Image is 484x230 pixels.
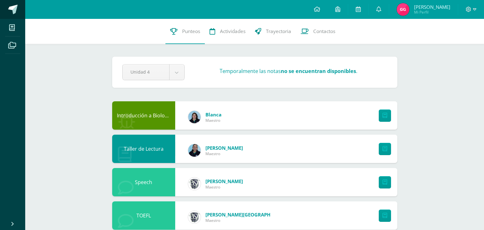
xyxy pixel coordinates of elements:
div: TOEFL [112,201,175,230]
img: 16c3d0cd5e8cae4aecb86a0a5c6f5782.png [188,211,201,223]
span: Maestro [205,118,222,123]
span: Unidad 4 [130,65,161,79]
h3: Temporalmente las notas . [220,67,357,75]
strong: no se encuentran disponibles [281,67,356,75]
div: Introducción a Biología [112,101,175,130]
img: 9587b11a6988a136ca9b298a8eab0d3f.png [188,144,201,157]
a: Unidad 4 [123,65,184,80]
span: Actividades [220,28,245,35]
a: [PERSON_NAME][GEOGRAPHIC_DATA] [205,211,281,218]
img: 6df1b4a1ab8e0111982930b53d21c0fa.png [188,111,201,123]
a: Contactos [296,19,340,44]
span: Punteos [182,28,200,35]
img: cf0f0e80ae19a2adee6cb261b32f5f36.png [188,177,201,190]
img: 28d94dd0c1ddc4cc68c2d32980247219.png [397,3,409,16]
a: Blanca [205,111,222,118]
span: Trayectoria [266,28,291,35]
span: [PERSON_NAME] [414,4,450,10]
a: [PERSON_NAME] [205,178,243,184]
span: Contactos [313,28,335,35]
div: Speech [112,168,175,196]
span: Maestro [205,218,281,223]
a: Trayectoria [250,19,296,44]
div: Taller de Lectura [112,135,175,163]
a: [PERSON_NAME] [205,145,243,151]
span: Maestro [205,184,243,190]
span: Maestro [205,151,243,156]
a: Punteos [165,19,205,44]
span: Mi Perfil [414,9,450,15]
a: Actividades [205,19,250,44]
